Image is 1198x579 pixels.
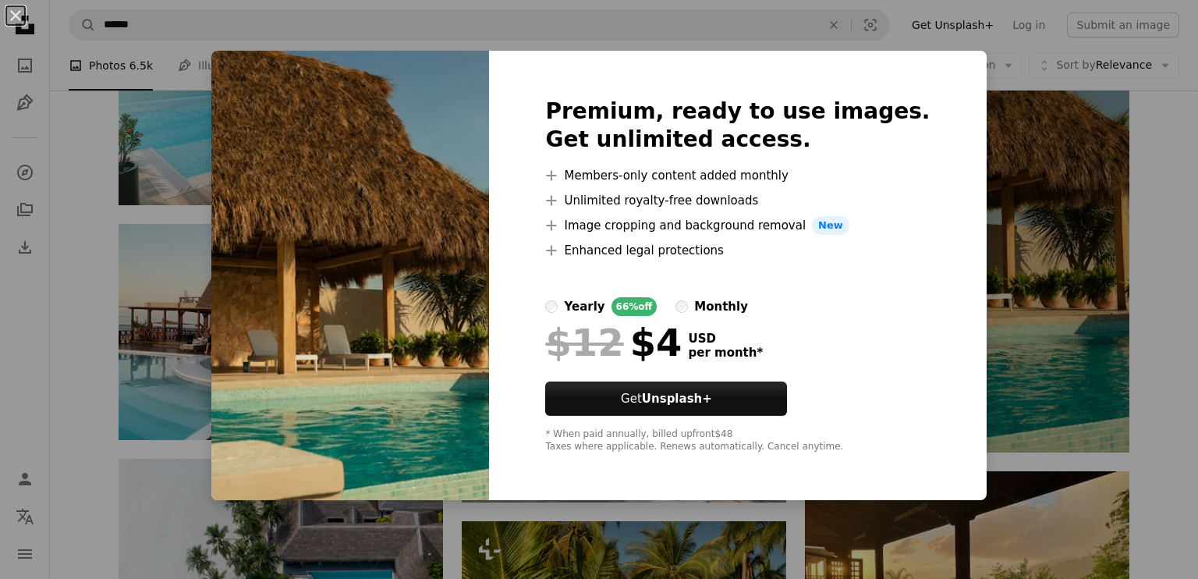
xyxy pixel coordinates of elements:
div: yearly [564,297,604,316]
li: Unlimited royalty-free downloads [545,191,930,210]
li: Image cropping and background removal [545,216,930,235]
div: * When paid annually, billed upfront $48 Taxes where applicable. Renews automatically. Cancel any... [545,428,930,453]
span: New [812,216,849,235]
input: monthly [675,300,688,313]
img: premium_photo-1682285212027-6af0d0f70e07 [211,51,489,500]
h2: Premium, ready to use images. Get unlimited access. [545,98,930,154]
input: yearly66%off [545,300,558,313]
div: $4 [545,322,682,363]
span: USD [688,332,763,346]
li: Members-only content added monthly [545,166,930,185]
div: 66% off [611,297,657,316]
strong: Unsplash+ [642,392,712,406]
span: $12 [545,322,623,363]
button: GetUnsplash+ [545,382,787,416]
span: per month * [688,346,763,360]
li: Enhanced legal protections [545,241,930,260]
div: monthly [694,297,748,316]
